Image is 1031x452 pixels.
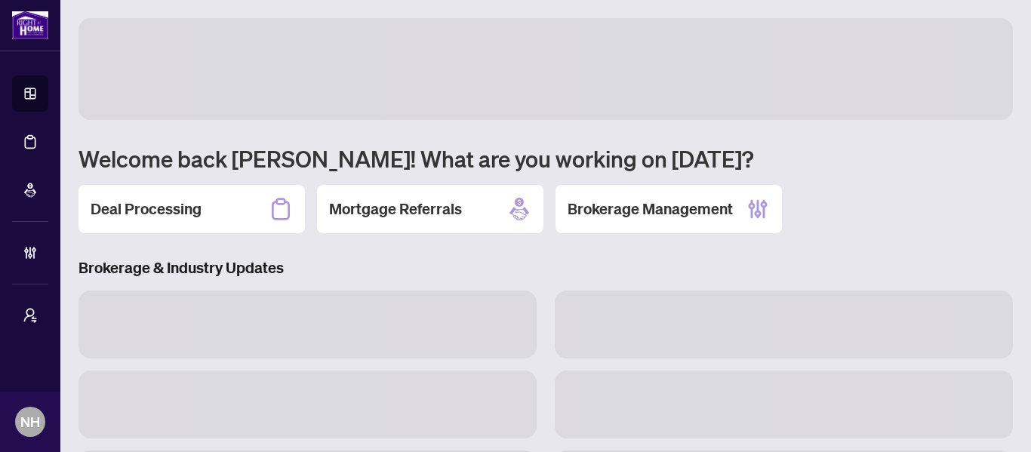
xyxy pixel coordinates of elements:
[23,308,38,323] span: user-switch
[20,411,40,432] span: NH
[78,144,1013,173] h1: Welcome back [PERSON_NAME]! What are you working on [DATE]?
[568,198,733,220] h2: Brokerage Management
[78,257,1013,278] h3: Brokerage & Industry Updates
[329,198,462,220] h2: Mortgage Referrals
[12,11,48,39] img: logo
[91,198,202,220] h2: Deal Processing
